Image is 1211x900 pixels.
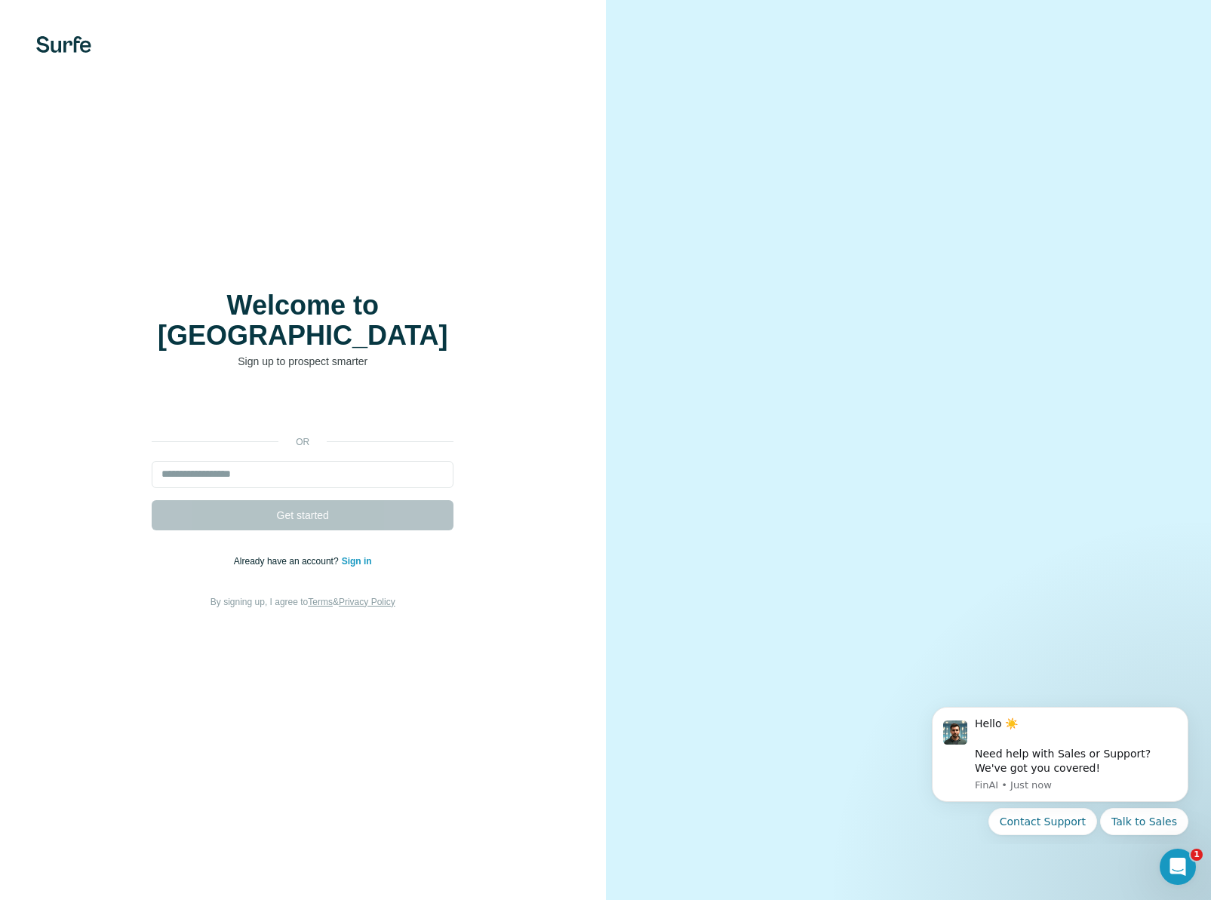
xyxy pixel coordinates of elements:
[1160,849,1196,885] iframe: Intercom live chat
[211,597,395,607] span: By signing up, I agree to &
[1191,849,1203,861] span: 1
[308,597,333,607] a: Terms
[339,597,395,607] a: Privacy Policy
[152,290,453,351] h1: Welcome to [GEOGRAPHIC_DATA]
[144,392,461,425] iframe: Knop Inloggen met Google
[152,354,453,369] p: Sign up to prospect smarter
[234,556,342,567] span: Already have an account?
[342,556,372,567] a: Sign in
[909,693,1211,844] iframe: Intercom notifications message
[36,36,91,53] img: Surfe's logo
[278,435,327,449] p: or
